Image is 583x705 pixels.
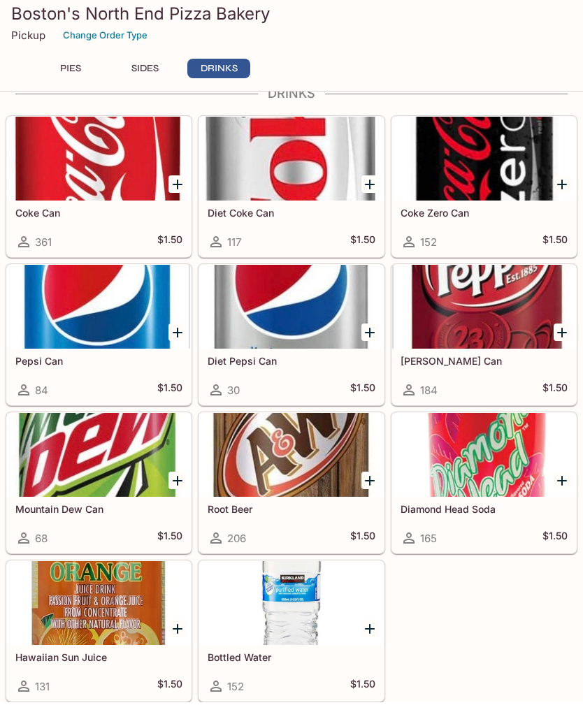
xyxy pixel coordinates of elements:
[391,415,577,556] a: Diamond Head Soda165$1.50
[350,532,375,549] h5: $1.50
[187,61,250,81] button: DRINKS
[7,268,191,351] div: Pepsi Can
[208,654,375,666] h5: Bottled Water
[208,358,375,370] h5: Diet Pepsi Can
[199,119,383,203] div: Diet Coke Can
[199,415,384,556] a: Root Beer206$1.50
[401,506,568,518] h5: Diamond Head Soda
[554,326,571,344] button: Add Dr. Pepper Can
[199,267,384,408] a: Diet Pepsi Can30$1.50
[11,6,572,27] h3: Boston's North End Pizza Bakery
[199,268,383,351] div: Diet Pepsi Can
[361,326,379,344] button: Add Diet Pepsi Can
[7,564,191,648] div: Hawaiian Sun Juice
[15,654,182,666] h5: Hawaiian Sun Juice
[157,384,182,401] h5: $1.50
[7,416,191,500] div: Mountain Dew Can
[199,564,383,648] div: Bottled Water
[6,563,192,704] a: Hawaiian Sun Juice131$1.50
[168,326,186,344] button: Add Pepsi Can
[11,31,45,45] p: Pickup
[35,683,50,696] span: 131
[227,238,241,252] span: 117
[6,89,577,104] h4: DRINKS
[227,683,244,696] span: 152
[113,61,176,81] button: SIDES
[7,119,191,203] div: Coke Can
[168,474,186,492] button: Add Mountain Dew Can
[554,474,571,492] button: Add Diamond Head Soda
[420,238,437,252] span: 152
[542,384,568,401] h5: $1.50
[15,506,182,518] h5: Mountain Dew Can
[199,119,384,260] a: Diet Coke Can117$1.50
[39,61,102,81] button: PIES
[208,210,375,221] h5: Diet Coke Can
[361,178,379,196] button: Add Diet Coke Can
[35,386,48,400] span: 84
[542,532,568,549] h5: $1.50
[350,236,375,253] h5: $1.50
[542,236,568,253] h5: $1.50
[350,681,375,697] h5: $1.50
[15,358,182,370] h5: Pepsi Can
[168,178,186,196] button: Add Coke Can
[392,119,576,203] div: Coke Zero Can
[199,416,383,500] div: Root Beer
[6,415,192,556] a: Mountain Dew Can68$1.50
[157,236,182,253] h5: $1.50
[401,210,568,221] h5: Coke Zero Can
[157,532,182,549] h5: $1.50
[350,384,375,401] h5: $1.50
[391,119,577,260] a: Coke Zero Can152$1.50
[392,268,576,351] div: Dr. Pepper Can
[157,681,182,697] h5: $1.50
[361,474,379,492] button: Add Root Beer
[391,267,577,408] a: [PERSON_NAME] Can184$1.50
[361,623,379,640] button: Add Bottled Water
[15,210,182,221] h5: Coke Can
[554,178,571,196] button: Add Coke Zero Can
[420,535,437,548] span: 165
[227,386,240,400] span: 30
[208,506,375,518] h5: Root Beer
[168,623,186,640] button: Add Hawaiian Sun Juice
[401,358,568,370] h5: [PERSON_NAME] Can
[57,27,154,49] button: Change Order Type
[6,267,192,408] a: Pepsi Can84$1.50
[35,535,48,548] span: 68
[35,238,52,252] span: 361
[227,535,246,548] span: 206
[420,386,438,400] span: 184
[6,119,192,260] a: Coke Can361$1.50
[199,563,384,704] a: Bottled Water152$1.50
[392,416,576,500] div: Diamond Head Soda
